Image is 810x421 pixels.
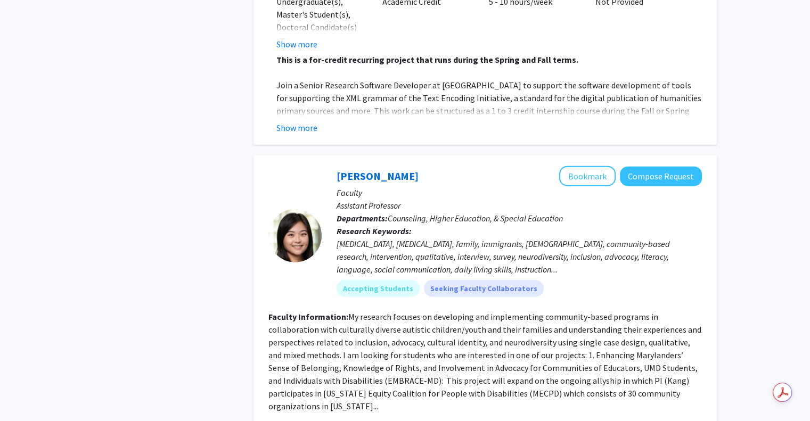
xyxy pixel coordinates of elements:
strong: This is a for-credit recurring project that runs during the Spring and Fall terms. [276,54,578,65]
iframe: Chat [8,373,45,413]
p: Assistant Professor [337,199,702,212]
span: Counseling, Higher Education, & Special Education [388,213,563,224]
div: [MEDICAL_DATA], [MEDICAL_DATA], family, immigrants, [DEMOGRAPHIC_DATA], community-based research,... [337,237,702,276]
button: Show more [276,121,317,134]
button: Compose Request to Veronica Kang [620,167,702,186]
b: Departments: [337,213,388,224]
fg-read-more: My research focuses on developing and implementing community-based programs in collaboration with... [268,311,701,411]
button: Add Veronica Kang to Bookmarks [559,166,616,186]
a: [PERSON_NAME] [337,169,419,183]
button: Show more [276,38,317,51]
mat-chip: Seeking Faculty Collaborators [424,280,544,297]
b: Faculty Information: [268,311,348,322]
p: Faculty [337,186,702,199]
mat-chip: Accepting Students [337,280,420,297]
p: Join a Senior Research Software Developer at [GEOGRAPHIC_DATA] to support the software developmen... [276,79,702,130]
b: Research Keywords: [337,226,412,236]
